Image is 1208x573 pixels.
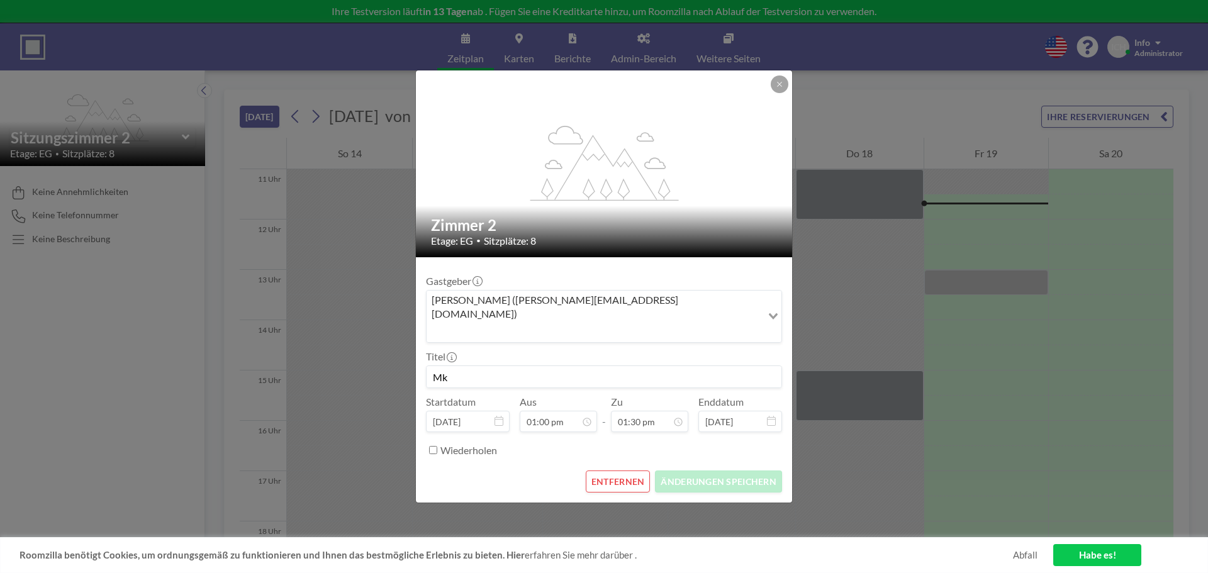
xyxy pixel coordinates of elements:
input: (Kein Titel) [427,366,781,387]
g: flex-grow: 1.2; [530,125,679,200]
font: Etage: EG [431,235,473,247]
font: Habe es! [1079,549,1116,560]
button: ÄNDERUNGEN SPEICHERN [655,470,782,492]
button: ENTFERNEN [586,470,651,492]
font: - [602,415,606,427]
font: ÄNDERUNGEN SPEICHERN [661,476,776,487]
font: Enddatum [698,396,744,408]
font: Titel [426,350,445,362]
font: [PERSON_NAME] ([PERSON_NAME][EMAIL_ADDRESS][DOMAIN_NAME]) [432,294,678,320]
font: Sitzplätze: 8 [484,235,536,247]
a: Roomzilla benötigt Cookies, um ordnungsgemäß zu funktionieren und Ihnen das bestmögliche Erlebnis... [20,549,525,560]
font: Gastgeber [426,275,471,287]
font: • [476,236,481,245]
input: Suche nach Option [428,323,761,340]
font: ENTFERNEN [591,476,645,487]
font: Zimmer 2 [431,216,496,234]
font: Wiederholen [440,444,497,456]
font: Aus [520,396,537,408]
a: Abfall [1013,549,1037,561]
font: erfahren Sie mehr darüber . [525,549,637,560]
font: Startdatum [426,396,476,408]
font: Zu [611,396,623,408]
div: Suche nach Option [427,291,781,343]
